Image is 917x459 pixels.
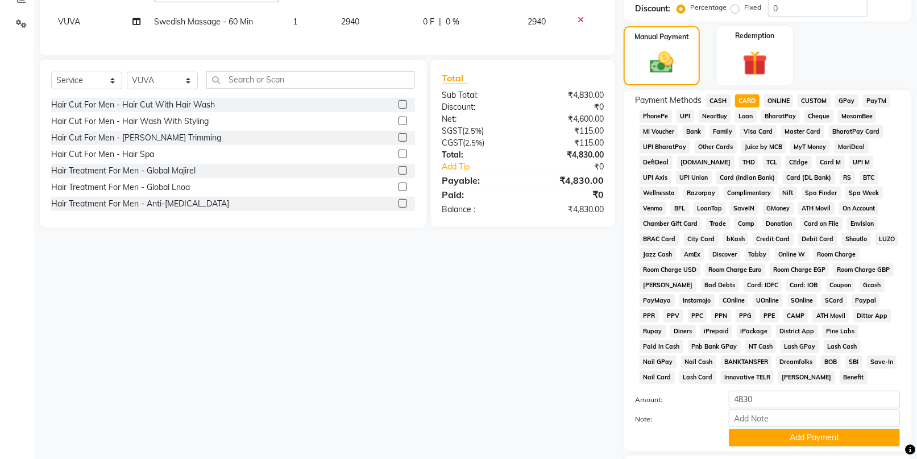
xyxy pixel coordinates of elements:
[724,187,775,200] span: Complimentary
[741,140,786,154] span: Juice by MCB
[775,248,809,261] span: Online W
[770,263,829,276] span: Room Charge EGP
[716,171,779,184] span: Card (Indian Bank)
[523,125,612,137] div: ₹115.00
[635,94,702,106] span: Payment Methods
[683,125,705,138] span: Bank
[719,294,749,307] span: COnline
[778,371,835,384] span: [PERSON_NAME]
[51,99,215,111] div: Hair Cut For Men - Hair Cut With Hair Wash
[434,161,538,173] a: Add Tip
[681,355,716,369] span: Nail Cash
[762,217,796,230] span: Donation
[523,89,612,101] div: ₹4,830.00
[51,165,196,177] div: Hair Treatment For Men - Global Majirel
[853,309,891,322] span: Dittor App
[840,371,868,384] span: Benefit
[735,31,774,41] label: Redemption
[776,355,816,369] span: Dreamfolks
[640,171,671,184] span: UPI Axis
[640,217,702,230] span: Chamber Gift Card
[640,325,666,338] span: Rupay
[293,16,297,27] span: 1
[790,140,830,154] span: MyT Money
[711,309,731,322] span: PPN
[821,294,847,307] span: SCard
[700,325,733,338] span: iPrepaid
[640,309,659,322] span: PPR
[640,263,700,276] span: Room Charge USD
[824,340,861,353] span: Lash Cash
[764,94,794,107] span: ONLINE
[626,414,720,424] label: Note:
[634,32,689,42] label: Manual Payment
[640,294,675,307] span: PayMaya
[683,187,719,200] span: Razorpay
[729,429,900,446] button: Add Payment
[875,233,899,246] span: LUZO
[835,94,858,107] span: GPay
[786,279,821,292] span: Card: IOB
[763,156,781,169] span: TCL
[706,94,731,107] span: CASH
[852,294,880,307] span: Paypal
[709,248,741,261] span: Discover
[523,173,612,187] div: ₹4,830.00
[679,371,716,384] span: Lash Card
[849,156,874,169] span: UPI M
[640,371,675,384] span: Nail Card
[735,217,758,230] span: Comp
[730,202,758,215] span: SaveIN
[466,138,483,147] span: 2.5%
[737,325,771,338] span: iPackage
[671,202,689,215] span: BFL
[779,187,797,200] span: Nift
[735,110,757,123] span: Loan
[434,149,523,161] div: Total:
[684,233,719,246] span: City Card
[701,279,739,292] span: Bad Debts
[800,217,843,230] span: Card on File
[681,248,704,261] span: AmEx
[679,294,715,307] span: Instamojo
[723,233,749,246] span: bKash
[721,371,774,384] span: Innovative TELR
[694,202,726,215] span: LoanTap
[635,3,670,15] div: Discount:
[860,279,885,292] span: Gcash
[538,161,612,173] div: ₹0
[688,309,707,322] span: PPC
[804,110,833,123] span: Cheque
[442,126,463,136] span: SGST
[51,148,154,160] div: Hair Cut For Men - Hair Spa
[434,125,523,137] div: ( )
[740,125,777,138] span: Visa Card
[434,173,523,187] div: Payable:
[753,233,794,246] span: Credit Card
[442,72,468,84] span: Total
[434,204,523,216] div: Balance :
[721,355,772,369] span: BANKTANSFER
[663,309,683,322] span: PPV
[744,279,782,292] span: Card: IDFC
[670,325,696,338] span: Diners
[744,2,761,13] label: Fixed
[465,126,482,135] span: 2.5%
[434,188,523,201] div: Paid:
[640,279,696,292] span: [PERSON_NAME]
[642,49,681,76] img: _cash.svg
[845,355,862,369] span: SBI
[798,202,835,215] span: ATH Movil
[787,294,817,307] span: SOnline
[640,156,673,169] span: DefiDeal
[760,309,779,322] span: PPE
[840,171,855,184] span: RS
[51,198,229,210] div: Hair Treatment For Men - Anti-[MEDICAL_DATA]
[523,113,612,125] div: ₹4,600.00
[640,340,683,353] span: Paid in Cash
[154,16,253,27] span: Swedish Massage - 60 Min
[839,202,879,215] span: On Account
[690,2,727,13] label: Percentage
[833,263,894,276] span: Room Charge GBP
[816,156,845,169] span: Card M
